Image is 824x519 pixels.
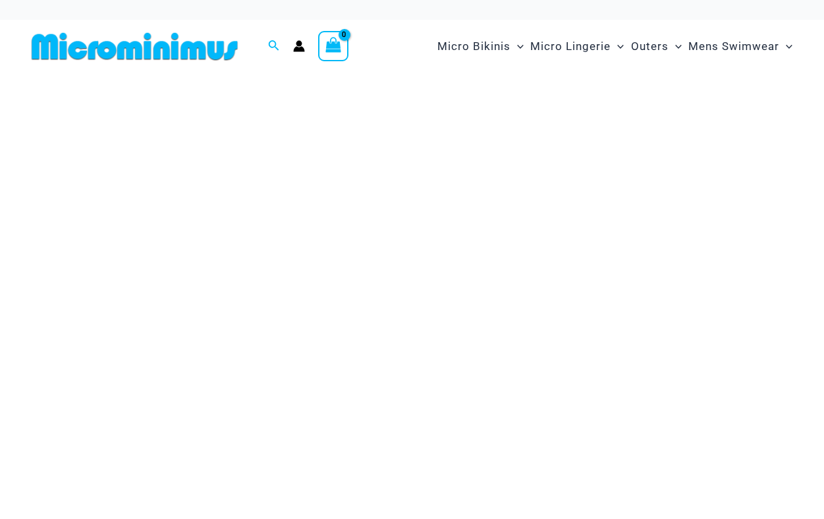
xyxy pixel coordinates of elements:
[779,30,792,63] span: Menu Toggle
[26,32,243,61] img: MM SHOP LOGO FLAT
[685,26,796,67] a: Mens SwimwearMenu ToggleMenu Toggle
[318,31,348,61] a: View Shopping Cart, empty
[631,30,669,63] span: Outers
[434,26,527,67] a: Micro BikinisMenu ToggleMenu Toggle
[669,30,682,63] span: Menu Toggle
[268,38,280,55] a: Search icon link
[628,26,685,67] a: OutersMenu ToggleMenu Toggle
[611,30,624,63] span: Menu Toggle
[530,30,611,63] span: Micro Lingerie
[688,30,779,63] span: Mens Swimwear
[437,30,510,63] span: Micro Bikinis
[293,40,305,52] a: Account icon link
[527,26,627,67] a: Micro LingerieMenu ToggleMenu Toggle
[510,30,524,63] span: Menu Toggle
[432,24,798,68] nav: Site Navigation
